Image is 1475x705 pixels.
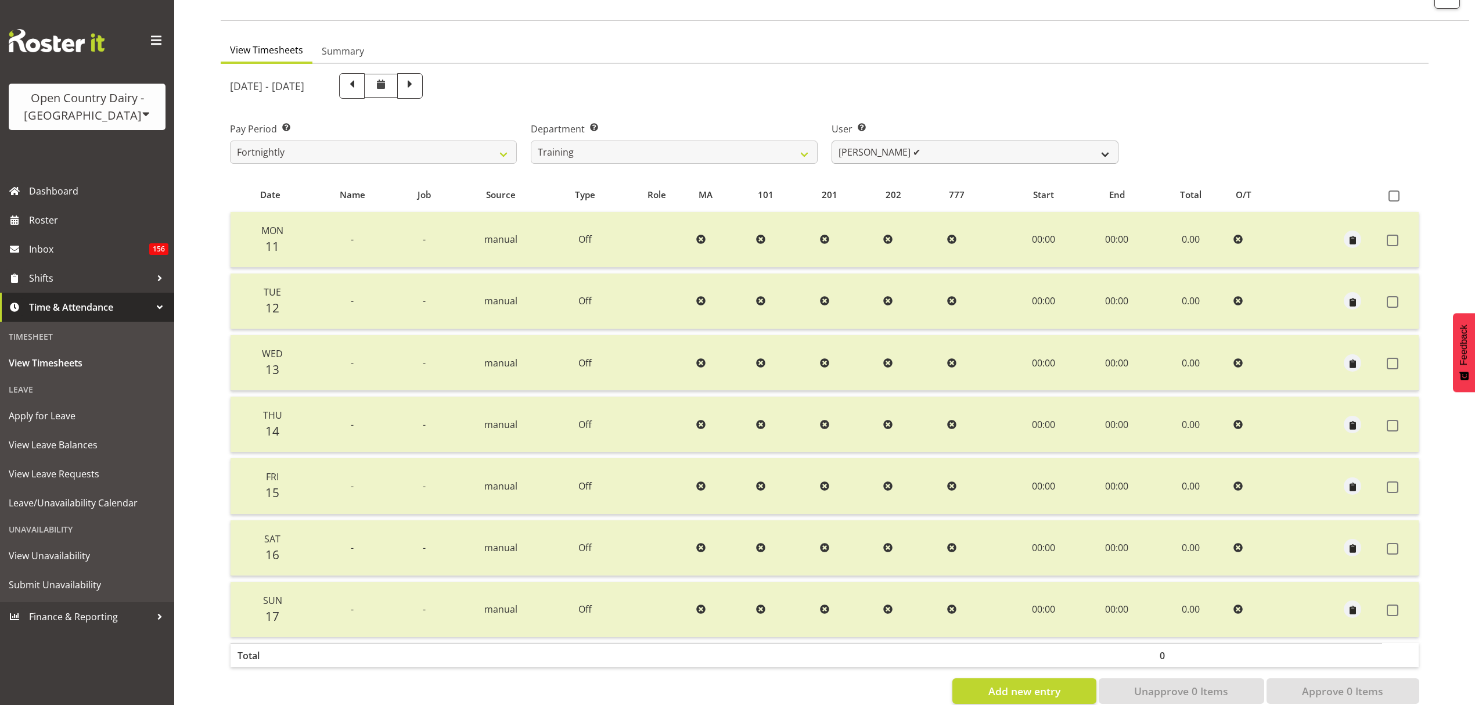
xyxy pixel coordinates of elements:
span: Date [260,188,280,202]
span: Thu [263,409,282,422]
span: - [423,541,426,554]
span: manual [484,294,517,307]
td: 0.00 [1153,212,1229,268]
a: View Leave Requests [3,459,171,488]
span: 201 [822,188,837,202]
span: View Timesheets [9,354,166,372]
span: 13 [265,361,279,377]
span: Time & Attendance [29,298,151,316]
button: Unapprove 0 Items [1099,678,1264,704]
span: Leave/Unavailability Calendar [9,494,166,512]
button: Add new entry [952,678,1096,704]
div: Timesheet [3,325,171,348]
td: 0.00 [1153,274,1229,329]
span: Finance & Reporting [29,608,151,625]
span: 16 [265,546,279,563]
span: Sat [264,533,280,545]
label: Pay Period [230,122,517,136]
span: Name [340,188,365,202]
span: 11 [265,238,279,254]
span: - [351,418,354,431]
div: Leave [3,377,171,401]
label: User [832,122,1118,136]
span: Submit Unavailability [9,576,166,594]
th: Total [231,643,310,667]
a: View Timesheets [3,348,171,377]
span: Add new entry [988,684,1060,699]
span: Roster [29,211,168,229]
span: 101 [758,188,774,202]
td: 0.00 [1153,458,1229,514]
td: 00:00 [1006,212,1081,268]
button: Approve 0 Items [1267,678,1419,704]
td: 00:00 [1081,274,1153,329]
span: manual [484,418,517,431]
a: View Unavailability [3,541,171,570]
td: Off [548,335,621,391]
span: - [351,541,354,554]
img: Rosterit website logo [9,29,105,52]
span: manual [484,603,517,616]
h5: [DATE] - [DATE] [230,80,304,92]
span: 12 [265,300,279,316]
span: Dashboard [29,182,168,200]
td: 00:00 [1006,458,1081,514]
td: 00:00 [1081,582,1153,637]
span: End [1109,188,1125,202]
td: 0.00 [1153,520,1229,576]
th: 0 [1153,643,1229,667]
span: 14 [265,423,279,439]
a: Apply for Leave [3,401,171,430]
span: Shifts [29,269,151,287]
span: - [351,480,354,492]
span: - [351,233,354,246]
td: 00:00 [1081,212,1153,268]
span: - [423,294,426,307]
span: 156 [149,243,168,255]
span: Approve 0 Items [1302,684,1383,699]
span: 17 [265,608,279,624]
span: 15 [265,484,279,501]
span: Tue [264,286,281,298]
span: Inbox [29,240,149,258]
span: Role [647,188,666,202]
div: Unavailability [3,517,171,541]
span: View Leave Balances [9,436,166,454]
td: 00:00 [1081,520,1153,576]
span: - [423,418,426,431]
td: 00:00 [1006,397,1081,452]
td: 00:00 [1006,520,1081,576]
span: manual [484,541,517,554]
span: Wed [262,347,283,360]
span: Mon [261,224,283,237]
span: manual [484,233,517,246]
span: Unapprove 0 Items [1134,684,1228,699]
span: - [351,357,354,369]
span: - [423,480,426,492]
td: 00:00 [1006,335,1081,391]
span: O/T [1236,188,1251,202]
span: View Unavailability [9,547,166,564]
td: 0.00 [1153,335,1229,391]
span: Source [486,188,516,202]
span: - [351,603,354,616]
a: Leave/Unavailability Calendar [3,488,171,517]
span: - [423,357,426,369]
a: Submit Unavailability [3,570,171,599]
span: Summary [322,44,364,58]
td: Off [548,520,621,576]
td: Off [548,397,621,452]
span: 202 [886,188,901,202]
span: 777 [949,188,965,202]
span: View Leave Requests [9,465,166,483]
td: 00:00 [1081,397,1153,452]
span: manual [484,480,517,492]
td: 00:00 [1006,582,1081,637]
span: View Timesheets [230,43,303,57]
span: Type [575,188,595,202]
span: - [423,233,426,246]
span: Sun [263,594,282,607]
td: Off [548,582,621,637]
td: Off [548,274,621,329]
span: manual [484,357,517,369]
